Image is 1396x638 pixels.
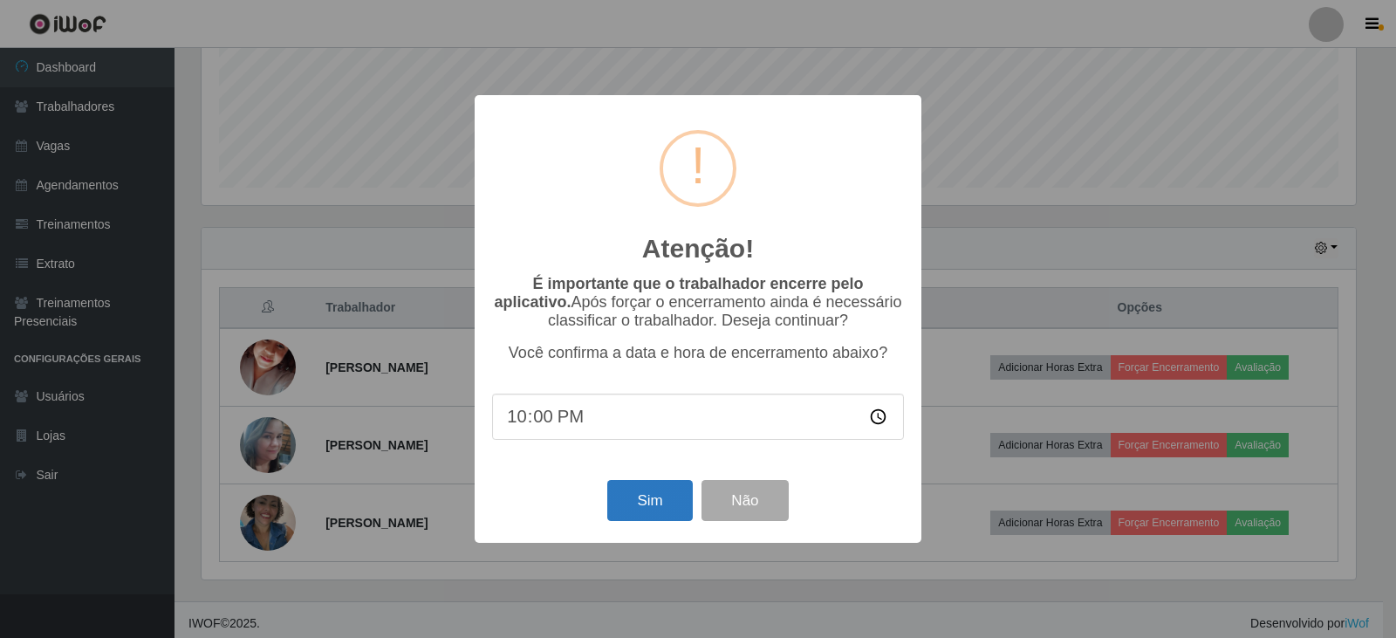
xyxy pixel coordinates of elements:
p: Você confirma a data e hora de encerramento abaixo? [492,344,904,362]
button: Não [701,480,788,521]
p: Após forçar o encerramento ainda é necessário classificar o trabalhador. Deseja continuar? [492,275,904,330]
h2: Atenção! [642,233,754,264]
b: É importante que o trabalhador encerre pelo aplicativo. [494,275,863,311]
button: Sim [607,480,692,521]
